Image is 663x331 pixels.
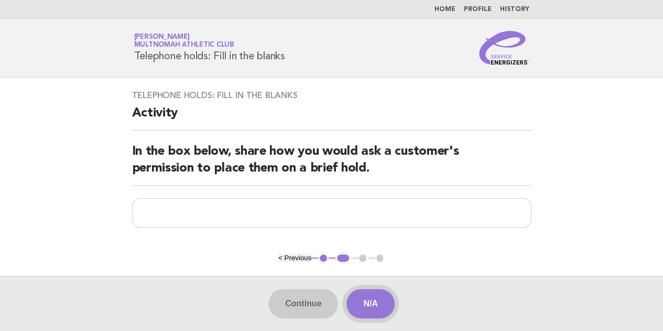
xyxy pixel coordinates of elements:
h3: Telephone holds: Fill in the blanks [132,90,531,101]
button: < Previous [278,254,311,262]
h2: In the box below, share how you would ask a customer's permission to place them on a brief hold. [132,143,531,186]
a: Home [434,6,455,13]
img: Service Energizers [479,31,529,65]
button: 1 [318,253,329,263]
button: 2 [335,253,351,263]
h2: Activity [132,105,531,131]
span: Multnomah Athletic Club [134,42,234,49]
button: N/A [346,289,395,318]
a: [PERSON_NAME]Multnomah Athletic Club [134,34,234,48]
a: History [500,6,529,13]
a: Profile [464,6,492,13]
h1: Telephone holds: Fill in the blanks [134,34,285,61]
